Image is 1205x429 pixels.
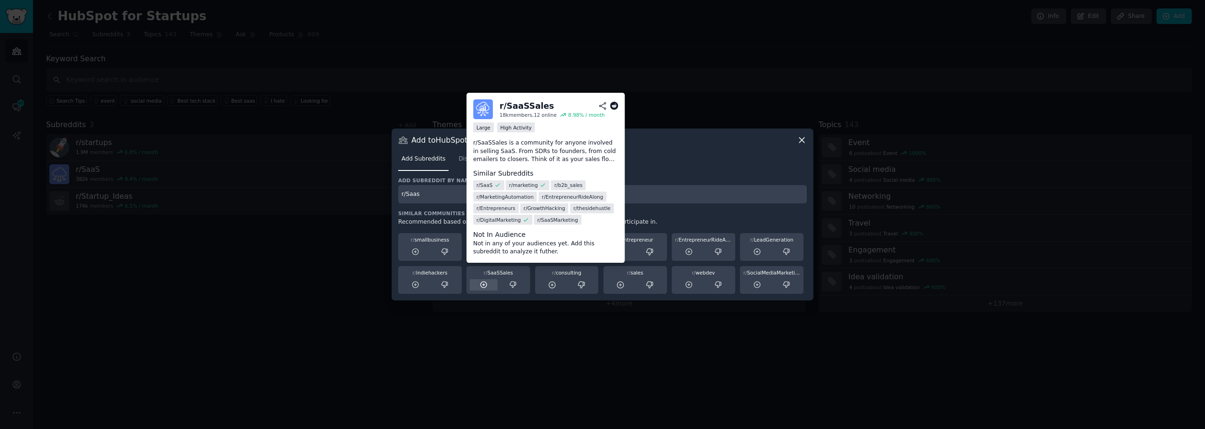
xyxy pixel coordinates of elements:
[552,270,556,275] span: r/
[476,182,492,188] span: r/ SaaS
[398,152,449,171] a: Add Subreddits
[554,182,583,188] span: r/ b2b_sales
[473,240,618,256] dd: Not in any of your audiences yet. Add this subreddit to analyze it futher.
[398,185,807,203] input: Enter subreddit name and press enter
[675,269,732,276] div: webdev
[476,205,515,211] span: r/ Entrepreneurs
[675,237,679,243] span: r/
[538,217,578,223] span: r/ SaaSMarketing
[476,217,521,223] span: r/ DigitalMarketing
[607,269,664,276] div: sales
[523,205,565,211] span: r/ GrowthHacking
[402,269,458,276] div: indiehackers
[398,177,807,184] h3: Add subreddit by name
[743,236,800,243] div: LeadGeneration
[473,169,618,178] dt: Similar Subreddits
[398,218,807,227] div: Recommended based on communities that members of your audience also participate in.
[627,270,631,275] span: r/
[573,205,611,211] span: r/ thesidehustle
[568,112,605,118] div: 8.98 % / month
[455,152,527,171] a: Discover Communities
[412,270,416,275] span: r/
[473,99,493,119] img: SaaSSales
[473,230,618,240] dt: Not In Audience
[743,270,747,275] span: r/
[484,270,488,275] span: r/
[538,269,595,276] div: consulting
[470,269,527,276] div: SaaSSales
[476,194,533,200] span: r/ MarketingAutomation
[499,112,556,118] div: 18k members, 12 online
[509,182,538,188] span: r/ marketing
[398,210,807,217] h3: Similar Communities
[402,236,458,243] div: smallbusiness
[692,270,696,275] span: r/
[675,236,732,243] div: EntrepreneurRideAlong
[499,100,554,112] div: r/ SaaSSales
[750,237,754,243] span: r/
[458,155,523,163] span: Discover Communities
[473,139,618,164] p: r/SaaSSales is a community for anyone involved in selling SaaS. From SDRs to founders, from cold ...
[497,122,535,132] div: High Activity
[411,237,415,243] span: r/
[743,269,800,276] div: SocialMediaMarketing
[411,135,514,145] h3: Add to HubSpot for Startups
[402,155,445,163] span: Add Subreddits
[607,236,664,243] div: Entrepreneur
[542,194,603,200] span: r/ EntrepreneurRideAlong
[473,122,494,132] div: Large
